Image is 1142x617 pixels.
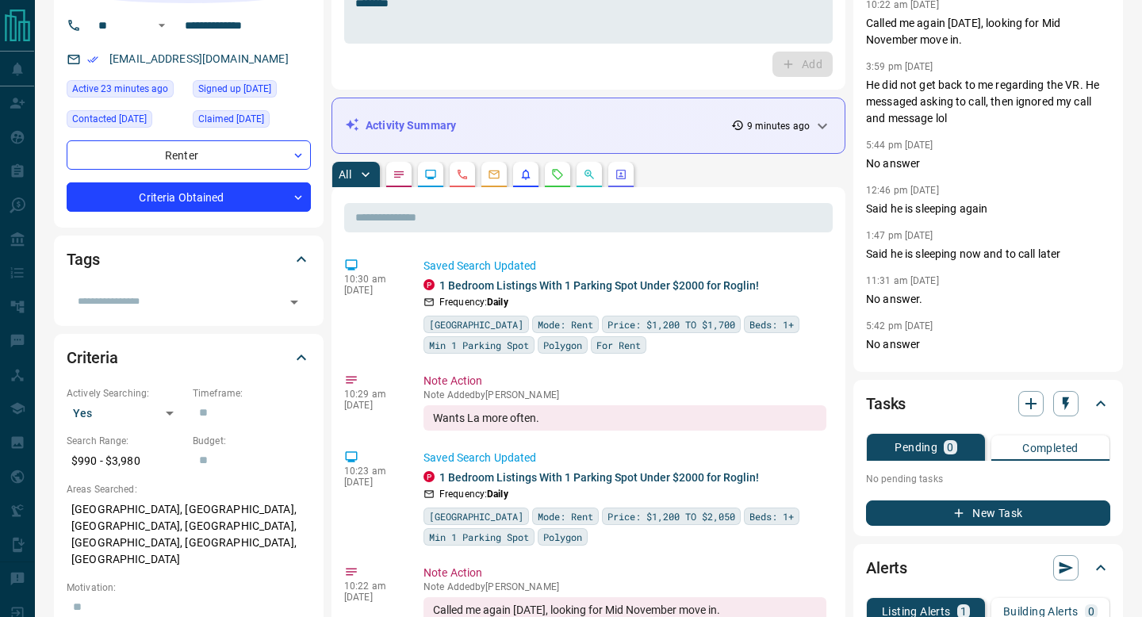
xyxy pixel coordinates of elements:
[607,316,735,332] span: Price: $1,200 TO $1,700
[866,77,1110,127] p: He did not get back to me regarding the VR. He messaged asking to call, then ignored my call and ...
[67,400,185,426] div: Yes
[583,168,596,181] svg: Opportunities
[607,508,735,524] span: Price: $1,200 TO $2,050
[882,606,951,617] p: Listing Alerts
[866,500,1110,526] button: New Task
[67,182,311,212] div: Criteria Obtained
[67,247,99,272] h2: Tags
[866,555,907,581] h2: Alerts
[596,337,641,353] span: For Rent
[615,168,627,181] svg: Agent Actions
[866,230,933,241] p: 1:47 pm [DATE]
[866,336,1110,353] p: No answer
[866,291,1110,308] p: No answer.
[429,508,523,524] span: [GEOGRAPHIC_DATA]
[439,279,759,292] a: 1 Bedroom Listings With 1 Parking Spot Under $2000 for Roglin!
[72,111,147,127] span: Contacted [DATE]
[198,81,271,97] span: Signed up [DATE]
[193,386,311,400] p: Timeframe:
[866,140,933,151] p: 5:44 pm [DATE]
[439,487,508,501] p: Frequency:
[67,345,118,370] h2: Criteria
[866,155,1110,172] p: No answer
[344,581,400,592] p: 10:22 am
[866,549,1110,587] div: Alerts
[344,389,400,400] p: 10:29 am
[551,168,564,181] svg: Requests
[423,450,826,466] p: Saved Search Updated
[749,508,794,524] span: Beds: 1+
[429,316,523,332] span: [GEOGRAPHIC_DATA]
[1003,606,1079,617] p: Building Alerts
[866,385,1110,423] div: Tasks
[344,400,400,411] p: [DATE]
[193,434,311,448] p: Budget:
[366,117,456,134] p: Activity Summary
[947,442,953,453] p: 0
[67,386,185,400] p: Actively Searching:
[67,448,185,474] p: $990 - $3,980
[895,442,937,453] p: Pending
[393,168,405,181] svg: Notes
[456,168,469,181] svg: Calls
[866,320,933,331] p: 5:42 pm [DATE]
[538,316,593,332] span: Mode: Rent
[198,111,264,127] span: Claimed [DATE]
[429,337,529,353] span: Min 1 Parking Spot
[67,339,311,377] div: Criteria
[67,110,185,132] div: Fri Jul 18 2025
[193,110,311,132] div: Wed Nov 15 2023
[67,434,185,448] p: Search Range:
[72,81,168,97] span: Active 23 minutes ago
[344,477,400,488] p: [DATE]
[866,185,939,196] p: 12:46 pm [DATE]
[439,295,508,309] p: Frequency:
[866,275,939,286] p: 11:31 am [DATE]
[67,581,311,595] p: Motivation:
[67,240,311,278] div: Tags
[344,285,400,296] p: [DATE]
[67,140,311,170] div: Renter
[423,405,826,431] div: Wants La more often.
[87,54,98,65] svg: Email Verified
[345,111,832,140] div: Activity Summary9 minutes ago
[747,119,810,133] p: 9 minutes ago
[538,508,593,524] span: Mode: Rent
[339,169,351,180] p: All
[487,489,508,500] strong: Daily
[487,297,508,308] strong: Daily
[423,279,435,290] div: property.ca
[283,291,305,313] button: Open
[67,80,185,102] div: Tue Sep 16 2025
[543,529,582,545] span: Polygon
[423,258,826,274] p: Saved Search Updated
[429,529,529,545] span: Min 1 Parking Spot
[749,316,794,332] span: Beds: 1+
[866,201,1110,217] p: Said he is sleeping again
[423,389,826,400] p: Note Added by [PERSON_NAME]
[344,274,400,285] p: 10:30 am
[519,168,532,181] svg: Listing Alerts
[67,496,311,573] p: [GEOGRAPHIC_DATA], [GEOGRAPHIC_DATA], [GEOGRAPHIC_DATA], [GEOGRAPHIC_DATA], [GEOGRAPHIC_DATA], [G...
[344,592,400,603] p: [DATE]
[439,471,759,484] a: 1 Bedroom Listings With 1 Parking Spot Under $2000 for Roglin!
[344,466,400,477] p: 10:23 am
[1022,443,1079,454] p: Completed
[423,471,435,482] div: property.ca
[424,168,437,181] svg: Lead Browsing Activity
[109,52,289,65] a: [EMAIL_ADDRESS][DOMAIN_NAME]
[423,565,826,581] p: Note Action
[866,467,1110,491] p: No pending tasks
[866,61,933,72] p: 3:59 pm [DATE]
[423,373,826,389] p: Note Action
[423,581,826,592] p: Note Added by [PERSON_NAME]
[960,606,967,617] p: 1
[1088,606,1094,617] p: 0
[866,391,906,416] h2: Tasks
[488,168,500,181] svg: Emails
[152,16,171,35] button: Open
[866,15,1110,48] p: Called me again [DATE], looking for Mid November move in.
[193,80,311,102] div: Mon Nov 13 2023
[67,482,311,496] p: Areas Searched:
[543,337,582,353] span: Polygon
